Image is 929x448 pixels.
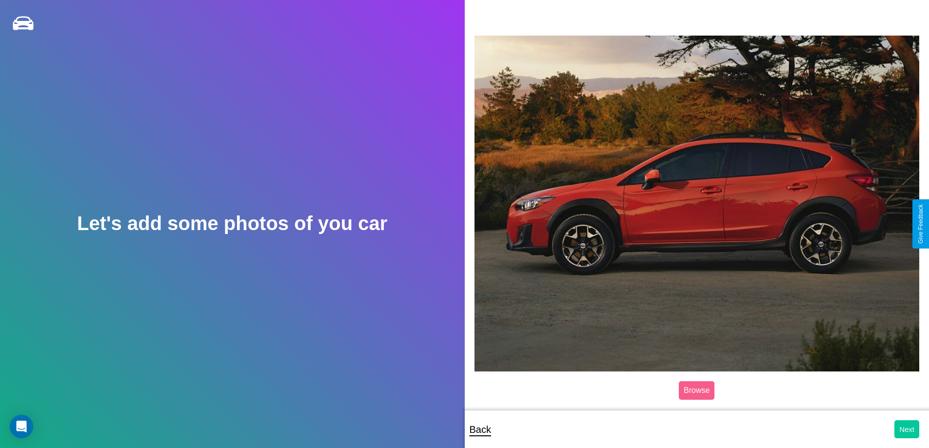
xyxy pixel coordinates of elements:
[679,381,714,400] label: Browse
[917,204,924,244] div: Give Feedback
[474,36,920,371] img: posted
[894,420,919,438] button: Next
[77,213,387,234] h2: Let's add some photos of you car
[470,421,491,438] p: Back
[10,415,33,438] div: Open Intercom Messenger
